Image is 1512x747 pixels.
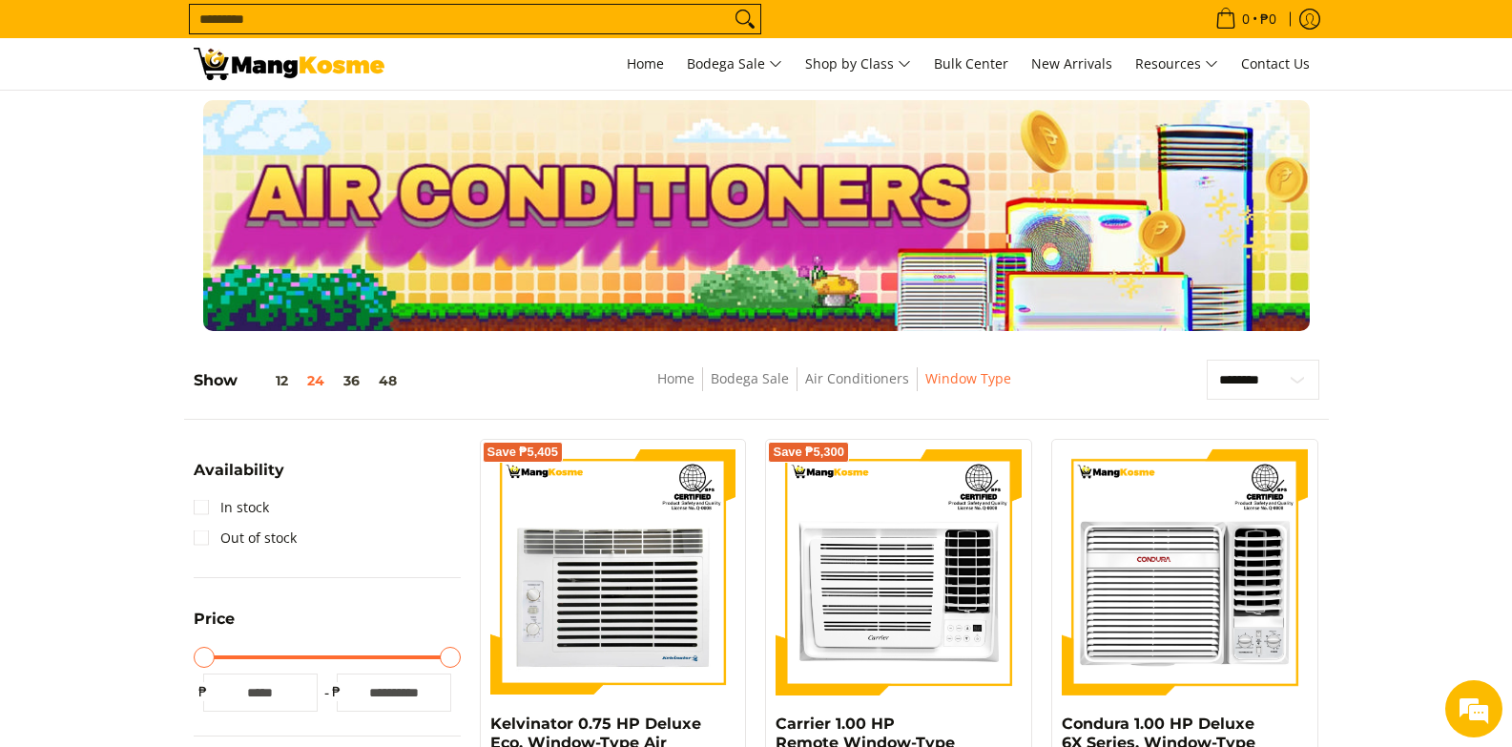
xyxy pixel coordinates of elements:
span: Save ₱5,300 [773,446,844,458]
span: Price [194,612,235,627]
span: Shop by Class [805,52,911,76]
span: • [1210,9,1282,30]
span: ₱0 [1257,12,1279,26]
span: Resources [1135,52,1218,76]
img: Bodega Sale Aircon l Mang Kosme: Home Appliances Warehouse Sale Window Type [194,48,384,80]
button: 48 [369,373,406,388]
button: Search [730,5,760,33]
a: Bulk Center [924,38,1018,90]
img: Carrier 1.00 HP Remote Window-Type Compact Inverter Air Conditioner (Premium) [776,449,1022,695]
a: Home [657,369,694,387]
button: 12 [238,373,298,388]
span: Bulk Center [934,54,1008,73]
span: New Arrivals [1031,54,1112,73]
a: Air Conditioners [805,369,909,387]
a: Bodega Sale [711,369,789,387]
span: Window Type [925,367,1011,391]
nav: Main Menu [404,38,1319,90]
a: Home [617,38,673,90]
summary: Open [194,612,235,641]
h5: Show [194,371,406,390]
span: Home [627,54,664,73]
a: Contact Us [1232,38,1319,90]
a: Bodega Sale [677,38,792,90]
img: Kelvinator 0.75 HP Deluxe Eco, Window-Type Air Conditioner (Class A) [490,449,736,695]
a: New Arrivals [1022,38,1122,90]
button: 36 [334,373,369,388]
a: Out of stock [194,523,297,553]
button: 24 [298,373,334,388]
a: Shop by Class [796,38,921,90]
span: ₱ [194,682,213,701]
img: Condura 1.00 HP Deluxe 6X Series, Window-Type Air Conditioner (Premium) [1062,449,1308,695]
span: ₱ [327,682,346,701]
span: Contact Us [1241,54,1310,73]
a: In stock [194,492,269,523]
span: Bodega Sale [687,52,782,76]
summary: Open [194,463,284,492]
span: Availability [194,463,284,478]
nav: Breadcrumbs [527,367,1142,410]
span: 0 [1239,12,1253,26]
a: Resources [1126,38,1228,90]
span: Save ₱5,405 [487,446,559,458]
